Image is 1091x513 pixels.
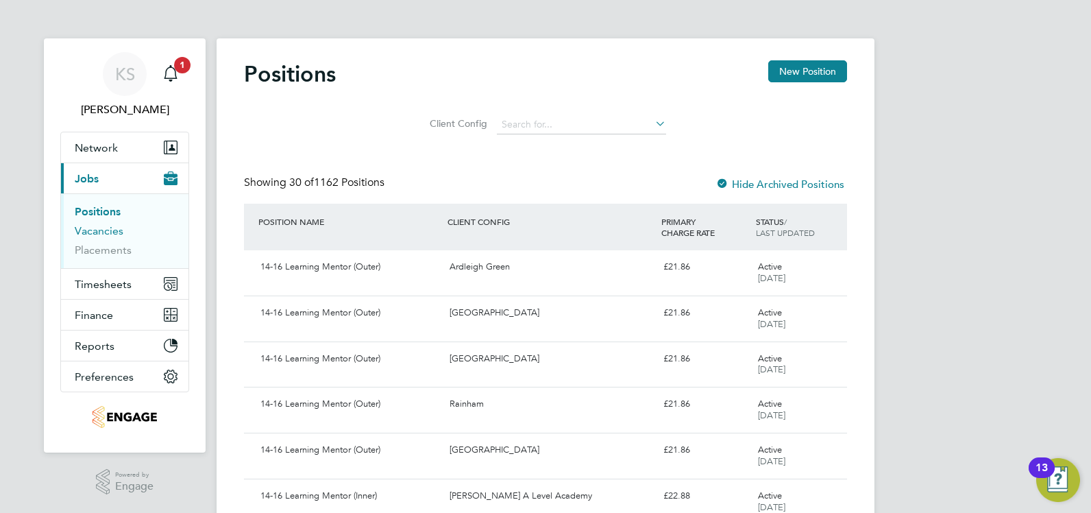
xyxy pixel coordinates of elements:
span: [DATE] [758,272,785,284]
div: £22.88 [658,485,752,508]
div: CLIENT CONFIG [444,209,657,234]
div: 14-16 Learning Mentor (Outer) [255,439,444,462]
span: Active [758,353,782,364]
div: [GEOGRAPHIC_DATA] [444,348,657,370]
span: Active [758,307,782,318]
span: LAST UPDATED [756,227,815,238]
span: Active [758,444,782,455]
a: KS[PERSON_NAME] [60,52,189,118]
a: Placements [75,243,132,256]
span: [DATE] [758,501,785,513]
div: POSITION NAME [255,209,444,234]
button: Jobs [61,163,188,193]
div: £21.86 [658,393,752,416]
span: Reports [75,339,114,353]
div: 13 [1035,468,1048,486]
button: Open Resource Center, 13 new notifications [1036,458,1080,502]
a: Powered byEngage [96,469,154,495]
div: Showing [244,176,387,190]
div: Jobs [61,193,188,268]
span: KS [115,65,135,83]
button: Timesheets [61,269,188,299]
button: Reports [61,331,188,361]
div: PRIMARY CHARGE RATE [658,209,752,245]
span: Active [758,490,782,501]
span: [DATE] [758,318,785,330]
div: 14-16 Learning Mentor (Outer) [255,302,444,324]
span: [DATE] [758,409,785,421]
span: Preferences [75,370,134,383]
img: jjfox-logo-retina.png [93,406,156,428]
span: 30 of [289,176,314,189]
div: STATUS [752,209,847,245]
div: £21.86 [658,439,752,462]
div: Rainham [444,393,657,416]
span: Jobs [75,172,99,185]
button: New Position [768,60,847,82]
label: Client Config [426,117,487,130]
button: Preferences [61,361,188,392]
div: [PERSON_NAME] A Level Academy [444,485,657,508]
span: / [784,216,787,227]
a: Vacancies [75,224,123,237]
span: Kelsey Stephens [60,102,189,118]
h2: Positions [244,60,336,88]
a: Positions [75,205,121,218]
span: Powered by [115,469,154,481]
nav: Main navigation [44,38,206,453]
div: 14-16 Learning Mentor (Inner) [255,485,444,508]
a: Go to home page [60,406,189,428]
div: £21.86 [658,348,752,370]
div: 14-16 Learning Mentor (Outer) [255,256,444,278]
div: £21.86 [658,256,752,278]
div: £21.86 [658,302,752,324]
span: Active [758,261,782,272]
span: 1 [174,57,191,73]
span: [DATE] [758,363,785,375]
div: 14-16 Learning Mentor (Outer) [255,393,444,416]
span: [DATE] [758,455,785,467]
input: Search for... [497,115,666,134]
div: 14-16 Learning Mentor (Outer) [255,348,444,370]
span: Engage [115,481,154,492]
span: Active [758,398,782,409]
span: 1162 Positions [289,176,384,189]
div: [GEOGRAPHIC_DATA] [444,439,657,462]
span: Finance [75,309,113,322]
a: 1 [157,52,184,96]
button: Network [61,132,188,163]
div: [GEOGRAPHIC_DATA] [444,302,657,324]
div: Ardleigh Green [444,256,657,278]
span: Timesheets [75,278,132,291]
button: Finance [61,300,188,330]
label: Hide Archived Positions [715,178,844,191]
span: Network [75,141,118,154]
